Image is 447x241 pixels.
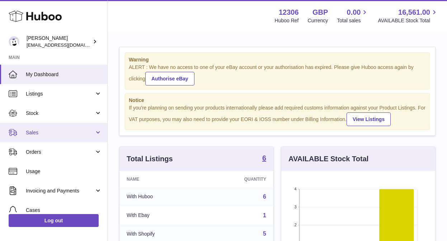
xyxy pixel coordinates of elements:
[129,97,426,104] strong: Notice
[26,129,94,136] span: Sales
[119,171,202,187] th: Name
[129,56,426,63] strong: Warning
[202,171,273,187] th: Quantity
[129,64,426,85] div: ALERT : We have no access to one of your eBay account or your authorisation has expired. Please g...
[26,110,94,117] span: Stock
[378,8,438,24] a: 16,561.00 AVAILABLE Stock Total
[119,206,202,225] td: With Ebay
[27,42,105,48] span: [EMAIL_ADDRESS][DOMAIN_NAME]
[263,212,266,218] a: 1
[279,8,299,17] strong: 12306
[398,8,430,17] span: 16,561.00
[347,112,391,126] a: View Listings
[26,71,102,78] span: My Dashboard
[27,35,91,48] div: [PERSON_NAME]
[26,149,94,156] span: Orders
[378,17,438,24] span: AVAILABLE Stock Total
[26,207,102,214] span: Cases
[312,8,328,17] strong: GBP
[294,187,296,191] text: 4
[337,8,369,24] a: 0.00 Total sales
[294,223,296,227] text: 2
[26,168,102,175] span: Usage
[9,214,99,227] a: Log out
[26,91,94,97] span: Listings
[263,231,266,237] a: 5
[129,105,426,126] div: If you're planning on sending your products internationally please add required customs informati...
[275,17,299,24] div: Huboo Ref
[127,154,173,164] h3: Total Listings
[9,36,19,47] img: hello@otect.co
[294,205,296,209] text: 3
[337,17,369,24] span: Total sales
[262,154,266,163] a: 6
[263,194,266,200] a: 6
[347,8,361,17] span: 0.00
[288,154,368,164] h3: AVAILABLE Stock Total
[145,72,194,85] a: Authorise eBay
[262,154,266,162] strong: 6
[308,17,328,24] div: Currency
[26,187,94,194] span: Invoicing and Payments
[119,187,202,206] td: With Huboo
